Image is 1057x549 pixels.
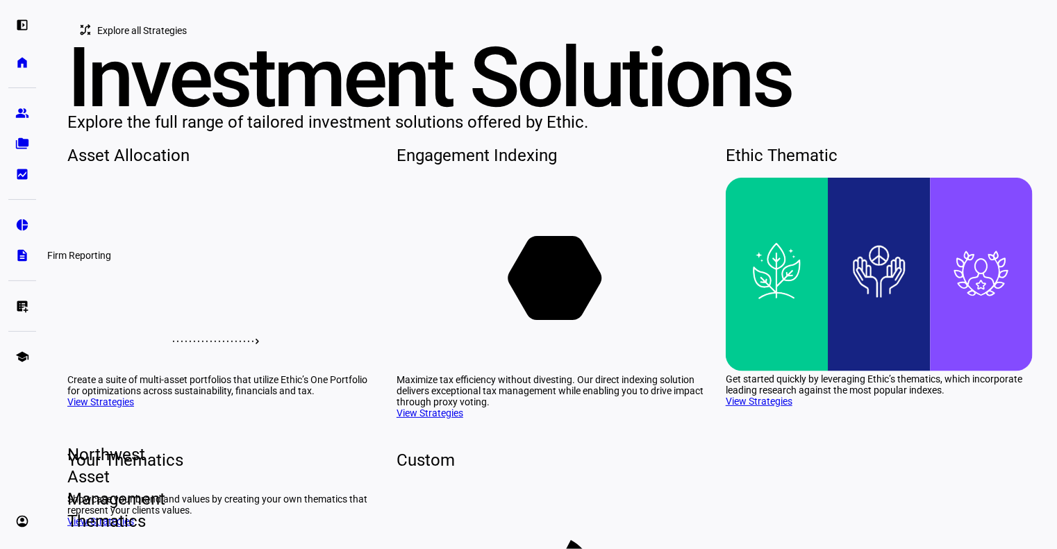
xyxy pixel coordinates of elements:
[15,167,29,181] eth-mat-symbol: bid_landscape
[726,373,1033,396] div: Get started quickly by leveraging Ethic’s thematics, which incorporate leading research against t...
[397,144,704,167] div: Engagement Indexing
[8,242,36,269] a: description
[397,449,704,471] div: Custom
[67,449,374,471] div: Your Thematics
[78,23,92,37] mat-icon: tactic
[726,144,1033,167] div: Ethic Thematic
[67,374,374,396] div: Create a suite of multi-asset portfolios that utilize Ethic’s One Portfolio for optimizations acr...
[15,18,29,32] eth-mat-symbol: left_panel_open
[56,444,78,532] span: Northwest Asset Management Thematics
[15,137,29,151] eth-mat-symbol: folder_copy
[8,130,36,158] a: folder_copy
[15,56,29,69] eth-mat-symbol: home
[67,493,374,516] div: Showcase your brand and values by creating your own thematics that represent your clients values.
[67,17,203,44] button: Explore all Strategies
[67,44,1034,111] div: Investment Solutions
[67,396,134,407] a: View Strategies
[97,17,187,44] span: Explore all Strategies
[15,514,29,528] eth-mat-symbol: account_circle
[67,111,1034,133] div: Explore the full range of tailored investment solutions offered by Ethic.
[67,144,374,167] div: Asset Allocation
[15,106,29,120] eth-mat-symbol: group
[15,350,29,364] eth-mat-symbol: school
[15,218,29,232] eth-mat-symbol: pie_chart
[397,407,463,419] a: View Strategies
[8,49,36,76] a: home
[397,374,704,407] div: Maximize tax efficiency without divesting. Our direct indexing solution delivers exceptional tax ...
[15,299,29,313] eth-mat-symbol: list_alt_add
[8,211,36,239] a: pie_chart
[726,396,792,407] a: View Strategies
[42,247,117,264] div: Firm Reporting
[8,99,36,127] a: group
[15,248,29,262] eth-mat-symbol: description
[8,160,36,188] a: bid_landscape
